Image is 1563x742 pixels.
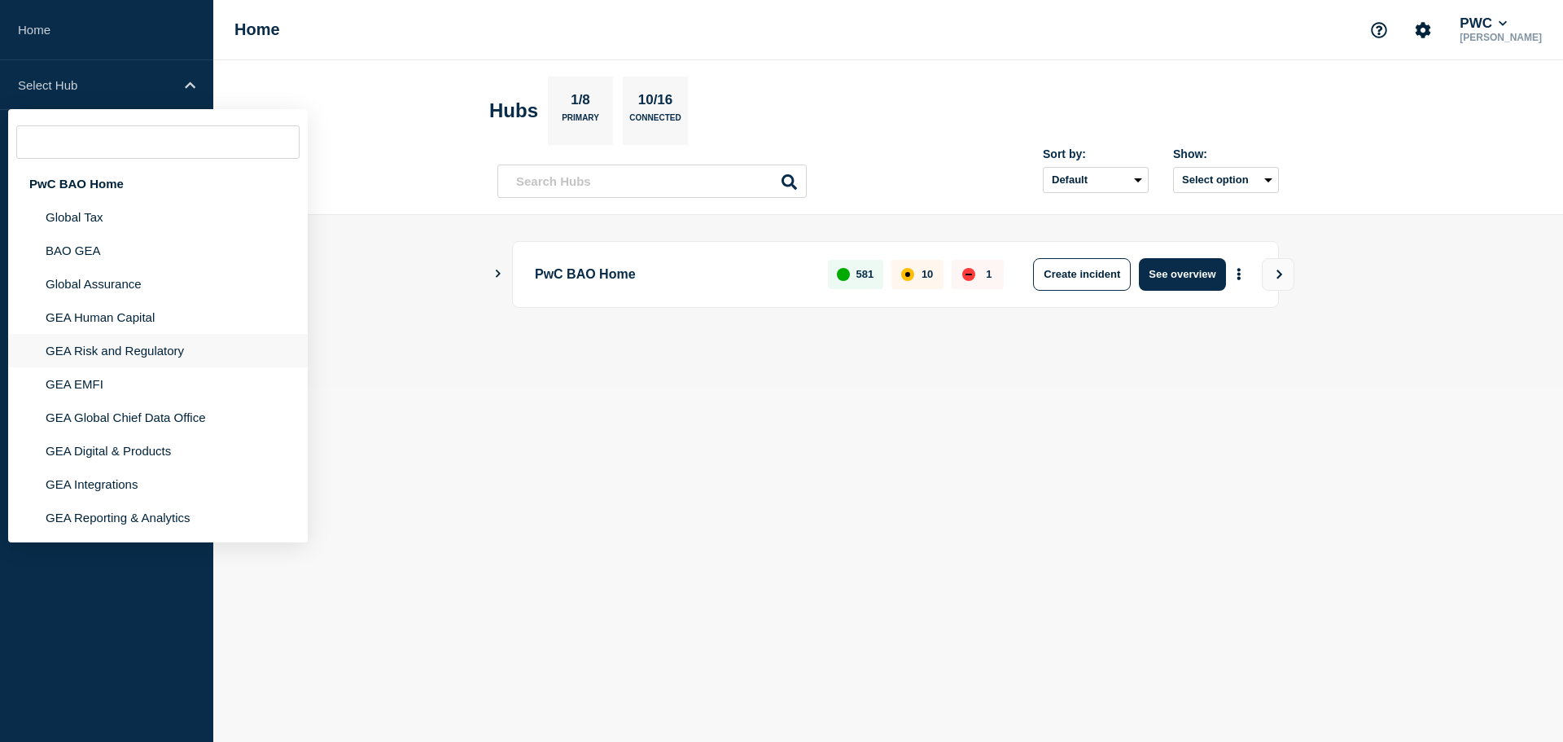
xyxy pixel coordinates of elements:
[18,78,174,92] p: Select Hub
[837,268,850,281] div: up
[8,234,308,267] li: BAO GEA
[1362,13,1396,47] button: Support
[8,334,308,367] li: GEA Risk and Regulatory
[922,268,933,280] p: 10
[1173,167,1279,193] button: Select option
[565,92,597,113] p: 1/8
[1043,167,1149,193] select: Sort by
[856,268,874,280] p: 581
[535,258,809,291] p: PwC BAO Home
[986,268,992,280] p: 1
[8,200,308,234] li: Global Tax
[1043,147,1149,160] div: Sort by:
[1406,13,1440,47] button: Account settings
[8,267,308,301] li: Global Assurance
[8,401,308,434] li: GEA Global Chief Data Office
[901,268,914,281] div: affected
[1456,32,1545,43] p: [PERSON_NAME]
[8,367,308,401] li: GEA EMFI
[1228,259,1250,289] button: More actions
[1139,258,1225,291] button: See overview
[8,501,308,534] li: GEA Reporting & Analytics
[562,113,599,130] p: Primary
[8,468,308,501] li: GEA Integrations
[1033,258,1131,291] button: Create incident
[629,113,681,130] p: Connected
[962,268,975,281] div: down
[8,434,308,468] li: GEA Digital & Products
[1456,15,1510,32] button: PWC
[494,268,502,280] button: Show Connected Hubs
[632,92,679,113] p: 10/16
[8,301,308,334] li: GEA Human Capital
[234,20,280,39] h1: Home
[497,165,807,198] input: Search Hubs
[489,99,538,122] h2: Hubs
[1173,147,1279,160] div: Show:
[1262,258,1294,291] button: View
[8,167,308,200] div: PwC BAO Home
